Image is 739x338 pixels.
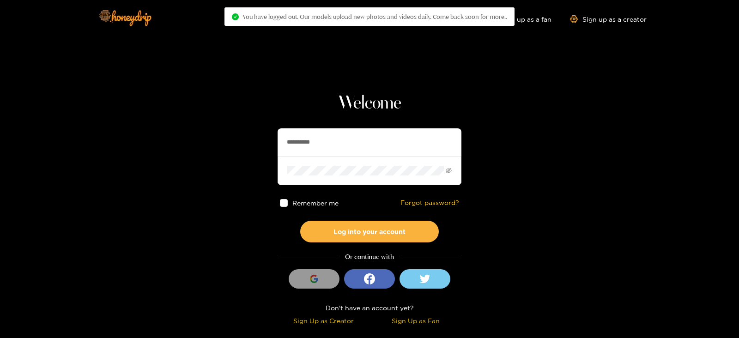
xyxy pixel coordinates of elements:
[280,315,367,326] div: Sign Up as Creator
[570,15,647,23] a: Sign up as a creator
[300,221,439,242] button: Log into your account
[278,302,461,313] div: Don't have an account yet?
[488,15,551,23] a: Sign up as a fan
[278,92,461,115] h1: Welcome
[292,199,339,206] span: Remember me
[232,13,239,20] span: check-circle
[446,168,452,174] span: eye-invisible
[242,13,507,20] span: You have logged out. Our models upload new photos and videos daily. Come back soon for more..
[400,199,459,207] a: Forgot password?
[372,315,459,326] div: Sign Up as Fan
[278,252,461,262] div: Or continue with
